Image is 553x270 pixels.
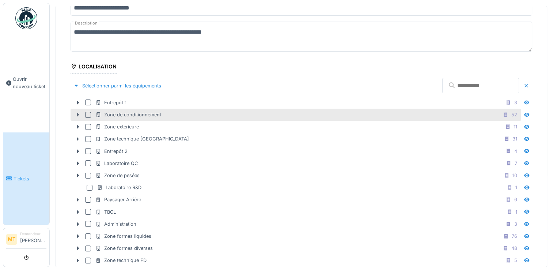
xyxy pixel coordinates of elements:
[3,132,49,225] a: Tickets
[511,245,517,252] div: 48
[20,231,46,237] div: Demandeur
[95,233,151,240] div: Zone formes liquides
[95,148,128,155] div: Entrepôt 2
[71,81,164,91] div: Sélectionner parmi les équipements
[95,245,153,252] div: Zone formes diverses
[95,196,141,203] div: Paysager Arrière
[515,209,517,215] div: 1
[95,172,140,179] div: Zone de pesées
[514,99,517,106] div: 3
[514,221,517,228] div: 3
[13,76,46,90] span: Ouvrir nouveau ticket
[514,123,517,130] div: 11
[97,184,141,191] div: Laboratoire R&D
[95,209,116,215] div: TBCL
[3,33,49,132] a: Ouvrir nouveau ticket
[512,135,517,142] div: 31
[95,160,138,167] div: Laboratoire QC
[20,231,46,247] li: [PERSON_NAME]
[512,233,517,240] div: 76
[514,196,517,203] div: 6
[95,99,126,106] div: Entrepôt 1
[511,111,517,118] div: 52
[95,123,139,130] div: Zone extérieure
[6,234,17,245] li: MT
[95,135,189,142] div: Zone technique [GEOGRAPHIC_DATA]
[73,19,99,28] label: Description
[14,175,46,182] span: Tickets
[6,231,46,249] a: MT Demandeur[PERSON_NAME]
[95,111,161,118] div: Zone de conditionnement
[15,7,37,29] img: Badge_color-CXgf-gQk.svg
[71,61,117,74] div: Localisation
[515,160,517,167] div: 7
[95,257,147,264] div: Zone technique FD
[515,184,517,191] div: 1
[514,257,517,264] div: 5
[95,221,136,228] div: Administration
[514,148,517,155] div: 4
[512,172,517,179] div: 10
